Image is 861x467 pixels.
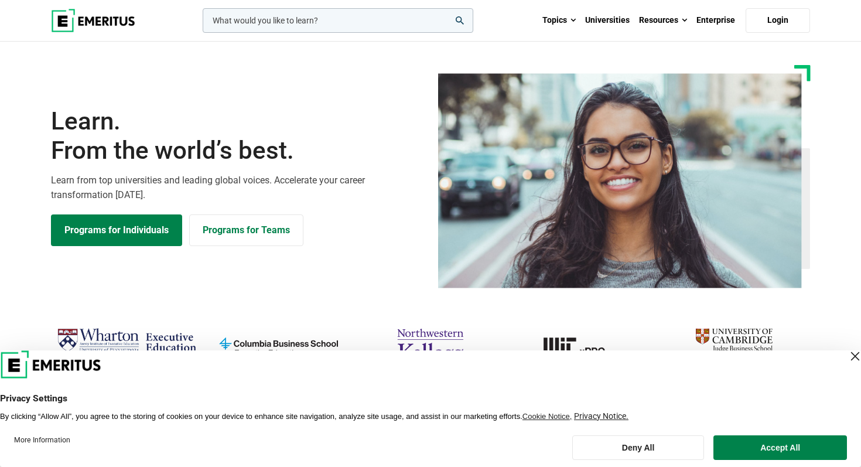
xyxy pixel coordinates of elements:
img: Wharton Executive Education [57,323,197,358]
h1: Learn. [51,107,423,166]
img: northwestern-kellogg [360,323,500,369]
img: Learn from the world's best [438,73,802,288]
img: cambridge-judge-business-school [664,323,804,369]
a: Login [746,8,810,33]
a: MIT-xPRO [512,323,652,369]
span: From the world’s best. [51,136,423,165]
a: Explore for Business [189,214,303,246]
p: Learn from top universities and leading global voices. Accelerate your career transformation [DATE]. [51,173,423,203]
img: MIT xPRO [512,323,652,369]
a: Explore Programs [51,214,182,246]
img: columbia-business-school [209,323,348,369]
input: woocommerce-product-search-field-0 [203,8,473,33]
